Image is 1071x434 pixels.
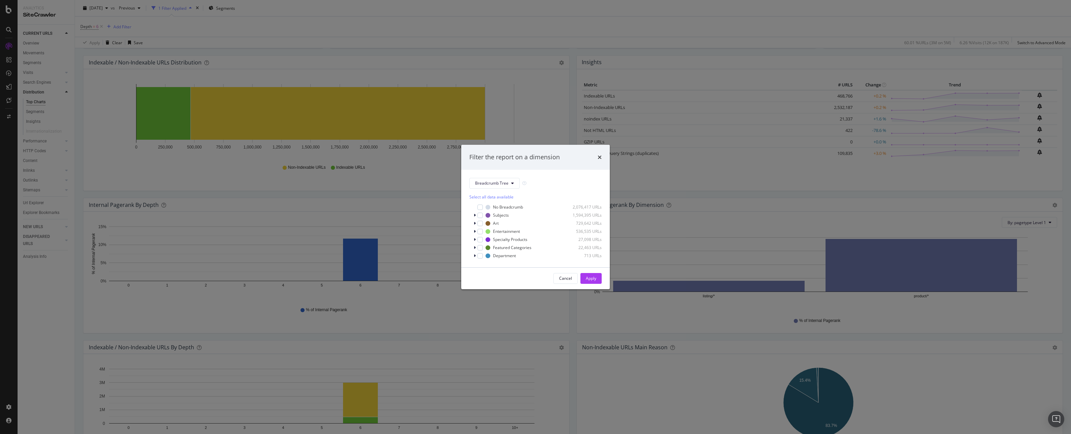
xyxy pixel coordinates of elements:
button: Cancel [553,273,578,284]
div: Subjects [493,212,509,218]
div: 1,594,395 URLs [569,212,602,218]
div: 536,535 URLs [569,228,602,234]
div: No Breadcrumb [493,204,523,210]
div: Featured Categories [493,245,531,250]
div: Filter the report on a dimension [469,153,560,162]
div: 2,076,417 URLs [569,204,602,210]
button: Apply [580,273,602,284]
div: Department [493,253,516,259]
div: Specialty Products [493,237,527,242]
div: Select all data available [469,194,602,200]
div: 27,098 URLs [569,237,602,242]
div: times [598,153,602,162]
div: 22,463 URLs [569,245,602,250]
div: Art [493,220,499,226]
div: Open Intercom Messenger [1048,411,1064,427]
div: Cancel [559,275,572,281]
span: Breadcrumb Tree [475,180,508,186]
div: Entertainment [493,228,520,234]
div: Apply [586,275,596,281]
button: Breadcrumb Tree [469,178,520,189]
div: 713 URLs [569,253,602,259]
div: 729,642 URLs [569,220,602,226]
div: modal [461,145,610,289]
